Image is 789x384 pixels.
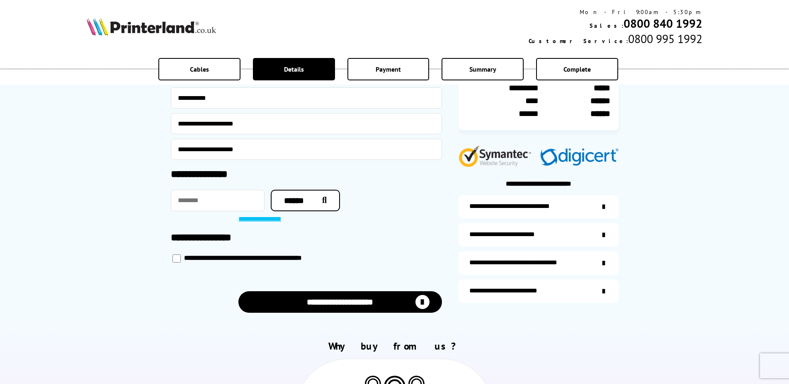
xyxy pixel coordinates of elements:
span: Details [284,65,304,73]
a: items-arrive [459,223,619,246]
span: Payment [376,65,401,73]
span: Cables [190,65,209,73]
span: Sales: [590,22,624,29]
div: Mon - Fri 9:00am - 5:30pm [529,8,702,16]
span: 0800 995 1992 [628,31,702,46]
img: Printerland Logo [87,17,216,36]
span: Summary [469,65,496,73]
a: additional-ink [459,195,619,218]
span: Customer Service: [529,37,628,45]
a: additional-cables [459,251,619,275]
a: secure-website [459,280,619,303]
a: 0800 840 1992 [624,16,702,31]
h2: Why buy from us? [87,340,703,353]
span: Complete [563,65,591,73]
